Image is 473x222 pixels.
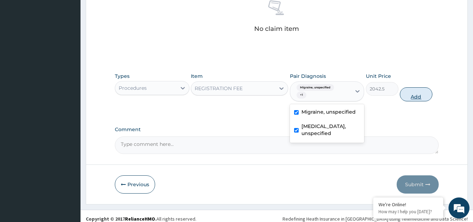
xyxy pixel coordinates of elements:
span: We're online! [41,66,97,137]
div: Chat with us now [36,39,118,48]
p: No claim item [254,25,299,32]
label: [MEDICAL_DATA], unspecified [301,123,360,137]
button: Add [400,87,432,101]
div: REGISTRATION FEE [195,85,243,92]
div: We're Online! [378,201,438,208]
div: Procedures [119,85,147,92]
span: + 1 [297,92,306,99]
div: Minimize live chat window [115,4,132,20]
button: Submit [397,175,439,194]
textarea: Type your message and hit 'Enter' [4,148,133,172]
label: Migraine, unspecified [301,108,356,115]
button: Previous [115,175,155,194]
label: Types [115,73,130,79]
label: Unit Price [366,73,391,80]
span: Migraine, unspecified [297,84,334,91]
label: Comment [115,127,439,133]
label: Pair Diagnosis [290,73,326,80]
label: Item [191,73,203,80]
a: RelianceHMO [125,216,155,222]
p: How may I help you today? [378,209,438,215]
img: d_794563401_company_1708531726252_794563401 [13,35,28,53]
strong: Copyright © 2017 . [86,216,156,222]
